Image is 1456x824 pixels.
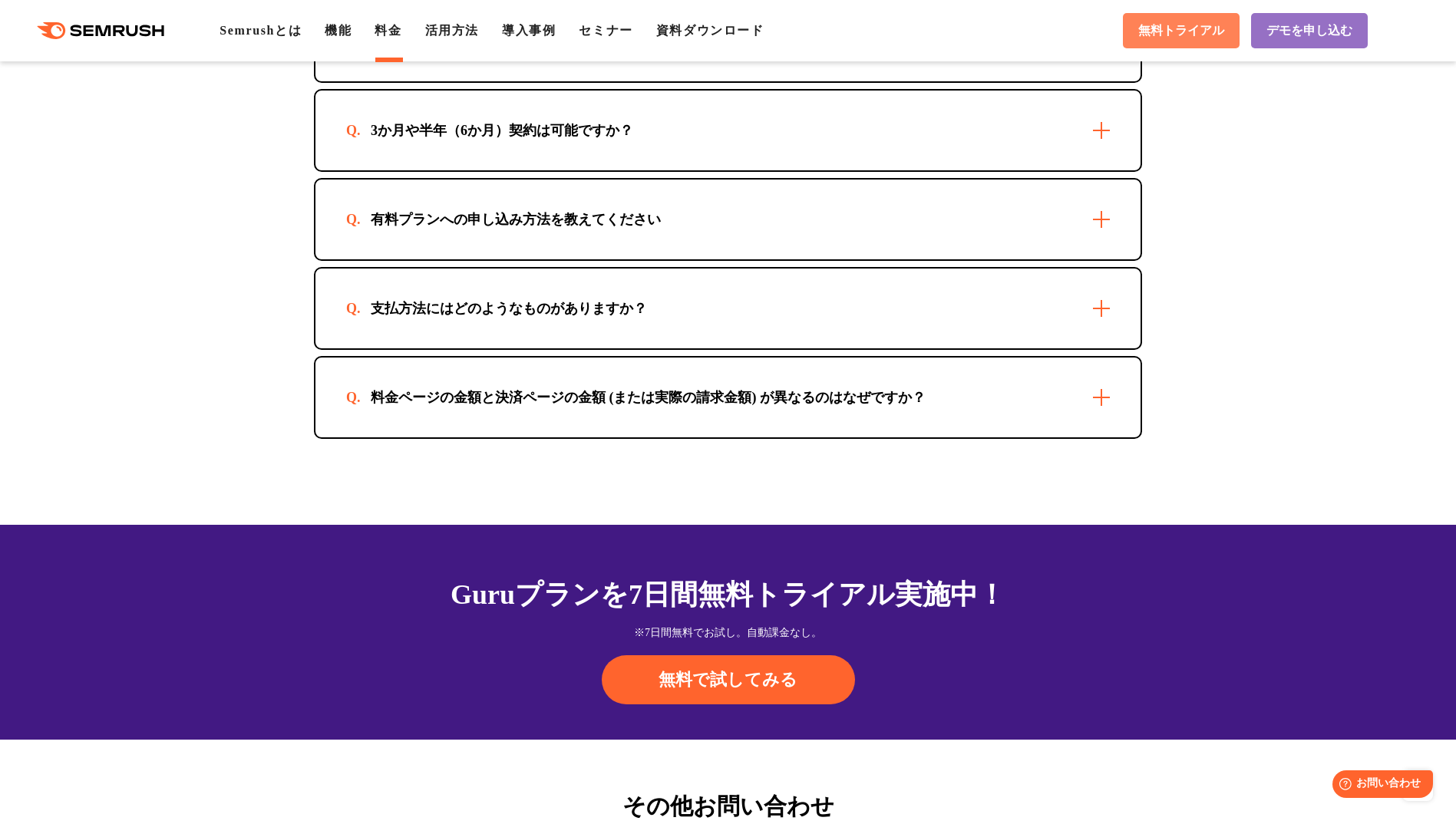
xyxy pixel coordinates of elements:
[325,24,352,37] a: 機能
[425,24,479,37] a: 活用方法
[1251,13,1368,48] a: デモを申し込む
[346,299,672,318] div: 支払方法にはどのようなものがありますか？
[659,668,797,691] span: 無料で試してみる
[656,24,764,37] a: 資料ダウンロード
[346,388,950,407] div: 料金ページの金額と決済ページの金額 (または実際の請求金額) が異なるのはなぜですか？
[1123,13,1240,48] a: 無料トライアル
[1319,764,1439,807] iframe: Help widget launcher
[698,579,1005,610] span: 無料トライアル実施中！
[314,625,1142,641] div: ※7日間無料でお試し。自動課金なし。
[602,655,855,704] a: 無料で試してみる
[1138,23,1224,39] span: 無料トライアル
[314,574,1142,615] div: Guruプランを7日間
[220,24,302,37] a: Semrushとは
[1266,23,1352,39] span: デモを申し込む
[502,24,556,37] a: 導入事例
[346,210,685,229] div: 有料プランへの申し込み方法を教えてください
[579,24,632,37] a: セミナー
[314,789,1142,823] div: その他お問い合わせ
[375,24,401,37] a: 料金
[346,121,658,140] div: 3か月や半年（6か月）契約は可能ですか？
